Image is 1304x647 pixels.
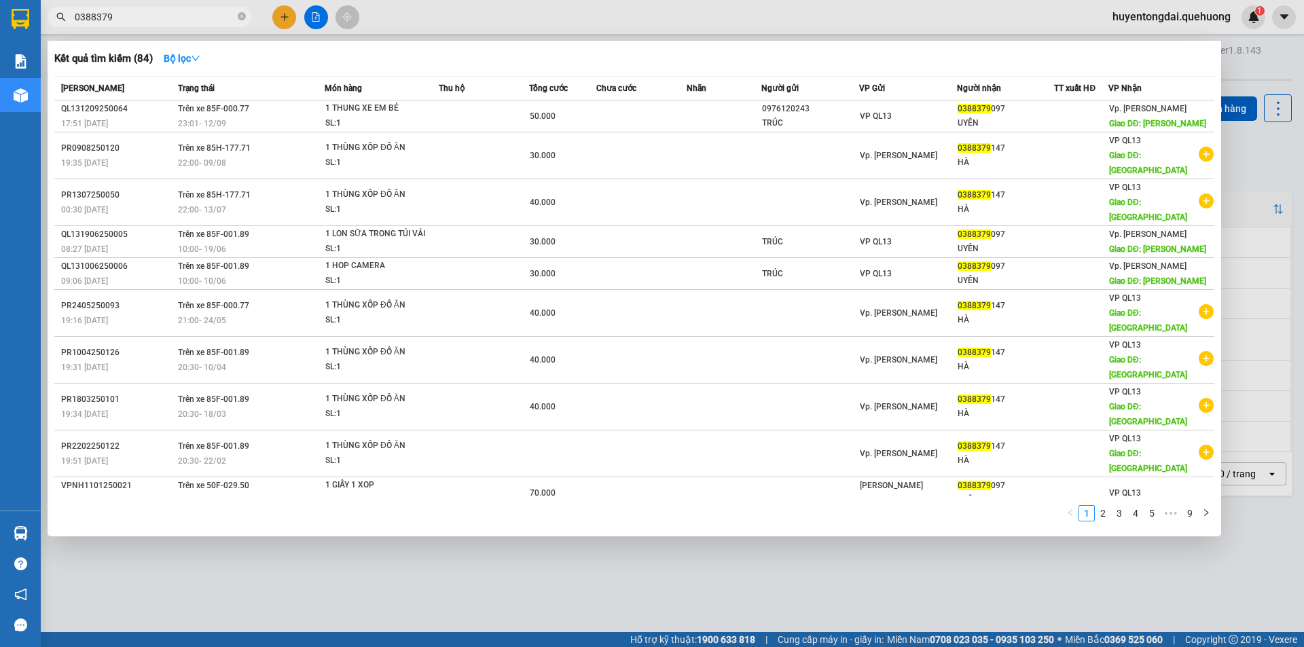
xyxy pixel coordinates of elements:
span: plus-circle [1199,304,1214,319]
div: UYÊN [958,274,1054,288]
span: VP QL13 [1109,136,1141,145]
div: TRÚC [762,267,858,281]
span: 22:00 - 09/08 [178,158,226,168]
div: 1 THÙNG XỐP ĐỒ ĂN [325,298,427,313]
div: 1 THÙNG XỐP ĐỒ ĂN [325,141,427,155]
span: Vp. [PERSON_NAME] [860,308,937,318]
li: 5 [1144,505,1160,521]
span: search [56,12,66,22]
div: PR1004250126 [61,346,174,360]
span: VP QL13 [1109,434,1141,443]
span: Chưa cước [596,84,636,93]
span: VP QL13 [1109,293,1141,303]
span: 0388379 [958,229,991,239]
span: 09:06 [DATE] [61,276,108,286]
span: 0388379 [958,143,991,153]
span: 40.000 [530,355,556,365]
span: Vp. [PERSON_NAME] [860,402,937,411]
span: 19:35 [DATE] [61,158,108,168]
div: PR0908250120 [61,141,174,155]
li: Previous Page [1062,505,1079,521]
div: PR1307250050 [61,188,174,202]
span: 19:51 [DATE] [61,456,108,466]
span: Món hàng [325,84,362,93]
div: HÀ [958,155,1054,170]
span: 17:51 [DATE] [61,119,108,128]
div: 097 [958,259,1054,274]
li: 9 [1182,505,1198,521]
span: VP Gửi [859,84,885,93]
div: 147 [958,188,1054,202]
span: plus-circle [1199,351,1214,366]
span: right [1202,509,1210,517]
span: VP QL13 [860,269,892,278]
span: plus-circle [1199,193,1214,208]
li: 3 [1111,505,1127,521]
img: warehouse-icon [14,526,28,540]
span: Giao DĐ: [GEOGRAPHIC_DATA] [1109,198,1187,222]
span: Vp. [PERSON_NAME] [860,198,937,207]
span: Giao DĐ: [GEOGRAPHIC_DATA] [1109,449,1187,473]
div: SL: 2 [325,493,427,508]
span: 10:00 - 19/06 [178,244,226,254]
span: Vp. [PERSON_NAME] [860,355,937,365]
span: 0388379 [958,261,991,271]
div: SL: 1 [325,407,427,422]
div: 1 THÙNG XỐP ĐỒ ĂN [325,345,427,360]
a: 4 [1128,506,1143,521]
span: notification [14,588,27,601]
span: Trên xe 85F-001.89 [178,229,249,239]
span: VP QL13 [860,237,892,246]
span: message [14,618,27,631]
span: question-circle [14,557,27,570]
span: Tổng cước [529,84,568,93]
span: Vp. [PERSON_NAME] [1109,229,1187,239]
span: 0388379 [958,394,991,404]
span: 19:31 [DATE] [61,363,108,372]
span: Trạng thái [178,84,215,93]
div: 097 [958,227,1054,242]
div: HÀ [958,360,1054,374]
span: 18:35 [DATE] [61,496,108,505]
div: TRÚC [762,116,858,130]
span: Giao DĐ: [GEOGRAPHIC_DATA] [1109,402,1187,426]
span: 19:16 [DATE] [61,316,108,325]
div: PR2405250093 [61,299,174,313]
span: VP Nhận [1108,84,1142,93]
span: Trên xe 85F-000.77 [178,301,249,310]
span: Trên xe 85F-001.89 [178,394,249,404]
div: SL: 1 [325,202,427,217]
span: left [1066,509,1074,517]
span: 30.000 [530,269,556,278]
div: 1 THÙNG XỐP ĐỒ ĂN [325,392,427,407]
span: 00:30 [DATE] [61,205,108,215]
span: Trên xe 50F-029.50 [178,481,249,490]
div: SL: 1 [325,155,427,170]
li: 2 [1095,505,1111,521]
span: Giao DĐ: [GEOGRAPHIC_DATA] [1109,151,1187,175]
span: close-circle [238,11,246,24]
span: Giao DĐ: [PERSON_NAME] [1109,244,1206,254]
strong: Bộ lọc [164,53,200,64]
button: Bộ lọcdown [153,48,211,69]
span: 10:00 - 10/06 [178,276,226,286]
div: HÀ [958,202,1054,217]
div: 1 HOP CAMERA [325,259,427,274]
span: 22:00 - 13/07 [178,205,226,215]
li: 4 [1127,505,1144,521]
div: 097 [958,102,1054,116]
a: 3 [1112,506,1127,521]
span: Trên xe 85F-001.89 [178,441,249,451]
span: Trên xe 85F-000.77 [178,104,249,113]
div: QL131006250006 [61,259,174,274]
div: 147 [958,299,1054,313]
span: 0388379 [958,301,991,310]
div: 147 [958,392,1054,407]
li: Next Page [1198,505,1214,521]
div: 1 THÙNG XỐP ĐỒ ĂN [325,439,427,454]
img: logo-vxr [12,9,29,29]
span: Vp. [PERSON_NAME] [1109,104,1187,113]
span: 20:30 - 22/02 [178,456,226,466]
div: QL131209250064 [61,102,174,116]
span: 08:27 [DATE] [61,244,108,254]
